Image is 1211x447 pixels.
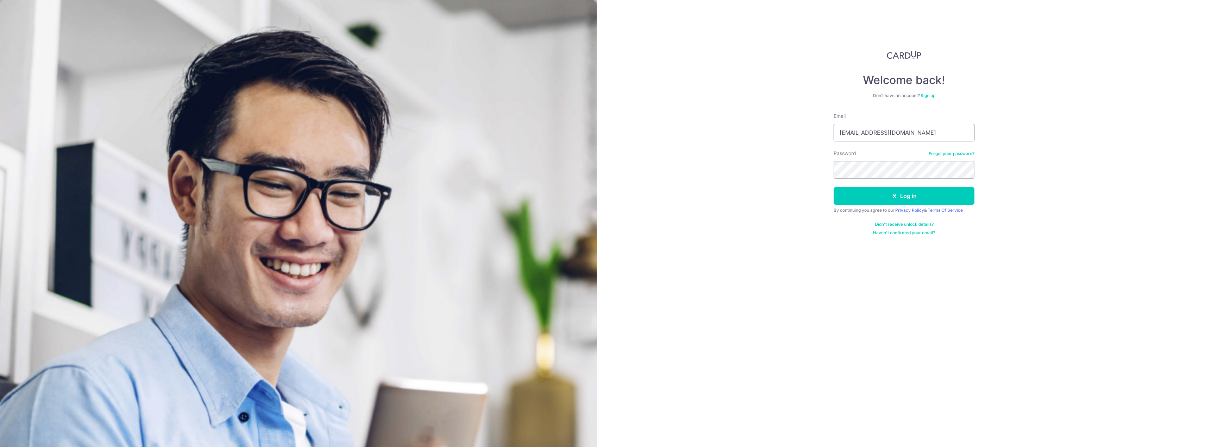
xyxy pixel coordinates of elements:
[834,124,974,141] input: Enter your Email
[895,207,924,213] a: Privacy Policy
[834,113,846,120] label: Email
[875,222,934,227] a: Didn't receive unlock details?
[834,93,974,98] div: Don’t have an account?
[929,151,974,157] a: Forgot your password?
[834,73,974,87] h4: Welcome back!
[873,230,935,236] a: Haven't confirmed your email?
[887,51,921,59] img: CardUp Logo
[928,207,963,213] a: Terms Of Service
[921,93,935,98] a: Sign up
[834,150,856,157] label: Password
[834,207,974,213] div: By continuing you agree to our &
[834,187,974,205] button: Log in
